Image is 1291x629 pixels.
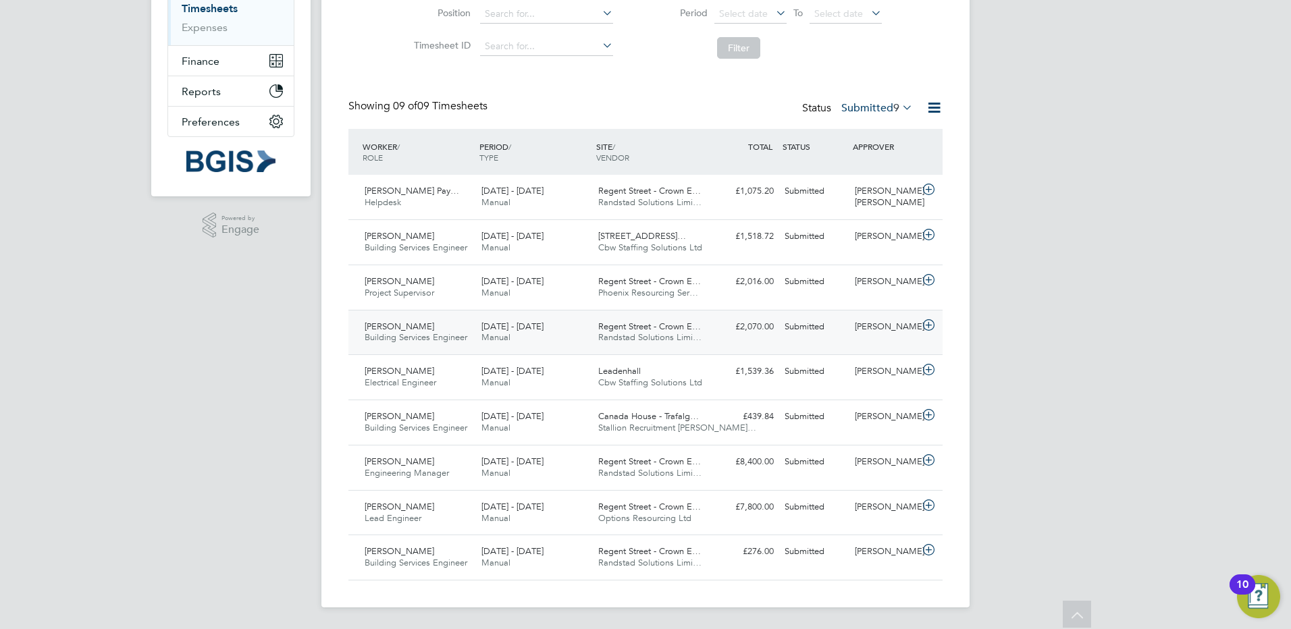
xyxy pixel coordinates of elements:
span: Leadenhall [598,365,641,377]
span: TOTAL [748,141,772,152]
span: Manual [481,422,510,433]
div: Status [802,99,916,118]
span: [DATE] - [DATE] [481,456,544,467]
span: Regent Street - Crown E… [598,321,701,332]
span: [PERSON_NAME] [365,230,434,242]
span: ROLE [363,152,383,163]
span: Canada House - Trafalg… [598,410,699,422]
button: Filter [717,37,760,59]
span: Cbw Staffing Solutions Ltd [598,377,702,388]
span: Manual [481,512,510,524]
div: £1,075.20 [709,180,779,202]
label: Position [410,7,471,19]
div: [PERSON_NAME] [849,496,920,518]
label: Submitted [841,101,913,115]
span: Reports [182,85,221,98]
span: Project Supervisor [365,287,434,298]
span: Regent Street - Crown E… [598,185,701,196]
span: [DATE] - [DATE] [481,410,544,422]
label: Period [647,7,708,19]
input: Search for... [480,5,613,24]
span: Regent Street - Crown E… [598,501,701,512]
div: Submitted [779,451,849,473]
span: Phoenix Resourcing Ser… [598,287,698,298]
span: Manual [481,196,510,208]
span: [DATE] - [DATE] [481,230,544,242]
div: Submitted [779,496,849,518]
div: [PERSON_NAME] [849,316,920,338]
span: Manual [481,557,510,568]
span: / [397,141,400,152]
span: Manual [481,331,510,343]
span: Lead Engineer [365,512,421,524]
span: Select date [719,7,768,20]
div: SITE [593,134,710,169]
span: Building Services Engineer [365,331,467,343]
span: Engage [221,224,259,236]
span: [DATE] - [DATE] [481,321,544,332]
span: Electrical Engineer [365,377,436,388]
span: [PERSON_NAME] [365,410,434,422]
span: Randstad Solutions Limi… [598,467,702,478]
span: Building Services Engineer [365,242,467,253]
span: [PERSON_NAME] [365,456,434,467]
span: TYPE [479,152,498,163]
span: Engineering Manager [365,467,449,478]
span: [PERSON_NAME] [365,545,434,557]
div: Submitted [779,541,849,563]
span: [DATE] - [DATE] [481,275,544,287]
a: Timesheets [182,2,238,15]
button: Finance [168,46,294,76]
div: £8,400.00 [709,451,779,473]
label: Timesheet ID [410,39,471,51]
span: Stallion Recruitment [PERSON_NAME]… [598,422,756,433]
span: [PERSON_NAME] [365,321,434,332]
div: PERIOD [476,134,593,169]
span: Manual [481,242,510,253]
div: 10 [1236,584,1248,602]
span: Building Services Engineer [365,557,467,568]
div: £2,016.00 [709,271,779,293]
span: [DATE] - [DATE] [481,501,544,512]
span: Manual [481,287,510,298]
div: £1,518.72 [709,225,779,248]
span: Regent Street - Crown E… [598,545,701,557]
span: / [612,141,615,152]
input: Search for... [480,37,613,56]
span: 09 of [393,99,417,113]
span: [DATE] - [DATE] [481,365,544,377]
span: Options Resourcing Ltd [598,512,691,524]
a: Go to home page [167,151,294,172]
div: [PERSON_NAME] [849,541,920,563]
div: Submitted [779,316,849,338]
span: [DATE] - [DATE] [481,185,544,196]
span: Building Services Engineer [365,422,467,433]
div: Submitted [779,225,849,248]
div: APPROVER [849,134,920,159]
span: [DATE] - [DATE] [481,545,544,557]
span: [PERSON_NAME] [365,501,434,512]
div: [PERSON_NAME] [849,271,920,293]
span: Preferences [182,115,240,128]
span: Manual [481,467,510,478]
div: Submitted [779,406,849,428]
button: Preferences [168,107,294,136]
div: £439.84 [709,406,779,428]
div: [PERSON_NAME] [849,225,920,248]
span: / [508,141,511,152]
div: [PERSON_NAME] [PERSON_NAME] [849,180,920,214]
div: WORKER [359,134,476,169]
span: Regent Street - Crown E… [598,275,701,287]
div: [PERSON_NAME] [849,360,920,383]
div: £2,070.00 [709,316,779,338]
span: Powered by [221,213,259,224]
span: [PERSON_NAME] [365,275,434,287]
span: Finance [182,55,219,67]
span: Helpdesk [365,196,401,208]
span: 09 Timesheets [393,99,488,113]
span: Regent Street - Crown E… [598,456,701,467]
div: Submitted [779,180,849,202]
a: Expenses [182,21,228,34]
span: [STREET_ADDRESS]… [598,230,686,242]
button: Open Resource Center, 10 new notifications [1237,575,1280,618]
